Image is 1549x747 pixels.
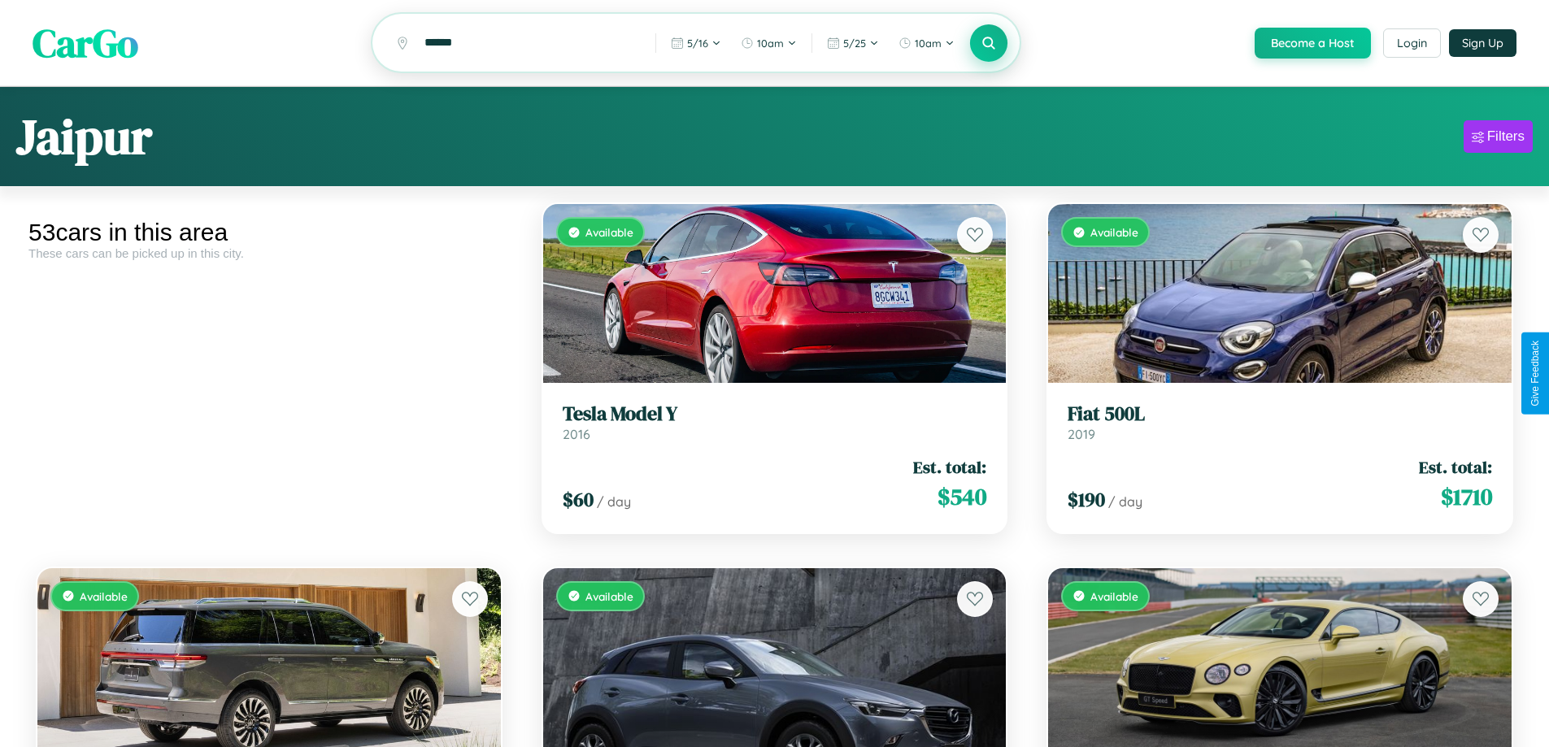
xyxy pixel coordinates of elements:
[819,30,887,56] button: 5/25
[1068,402,1492,426] h3: Fiat 500L
[16,103,152,170] h1: Jaipur
[915,37,942,50] span: 10am
[1108,493,1142,510] span: / day
[563,426,590,442] span: 2016
[28,219,510,246] div: 53 cars in this area
[1464,120,1533,153] button: Filters
[585,589,633,603] span: Available
[28,246,510,260] div: These cars can be picked up in this city.
[913,455,986,479] span: Est. total:
[1529,341,1541,406] div: Give Feedback
[33,16,138,70] span: CarGo
[733,30,805,56] button: 10am
[1068,402,1492,442] a: Fiat 500L2019
[1441,480,1492,513] span: $ 1710
[938,480,986,513] span: $ 540
[843,37,866,50] span: 5 / 25
[1090,589,1138,603] span: Available
[1487,128,1525,145] div: Filters
[890,30,963,56] button: 10am
[1449,29,1516,57] button: Sign Up
[1419,455,1492,479] span: Est. total:
[563,486,594,513] span: $ 60
[597,493,631,510] span: / day
[80,589,128,603] span: Available
[663,30,729,56] button: 5/16
[1068,486,1105,513] span: $ 190
[563,402,987,442] a: Tesla Model Y2016
[585,225,633,239] span: Available
[1255,28,1371,59] button: Become a Host
[1068,426,1095,442] span: 2019
[1383,28,1441,58] button: Login
[757,37,784,50] span: 10am
[1090,225,1138,239] span: Available
[563,402,987,426] h3: Tesla Model Y
[687,37,708,50] span: 5 / 16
